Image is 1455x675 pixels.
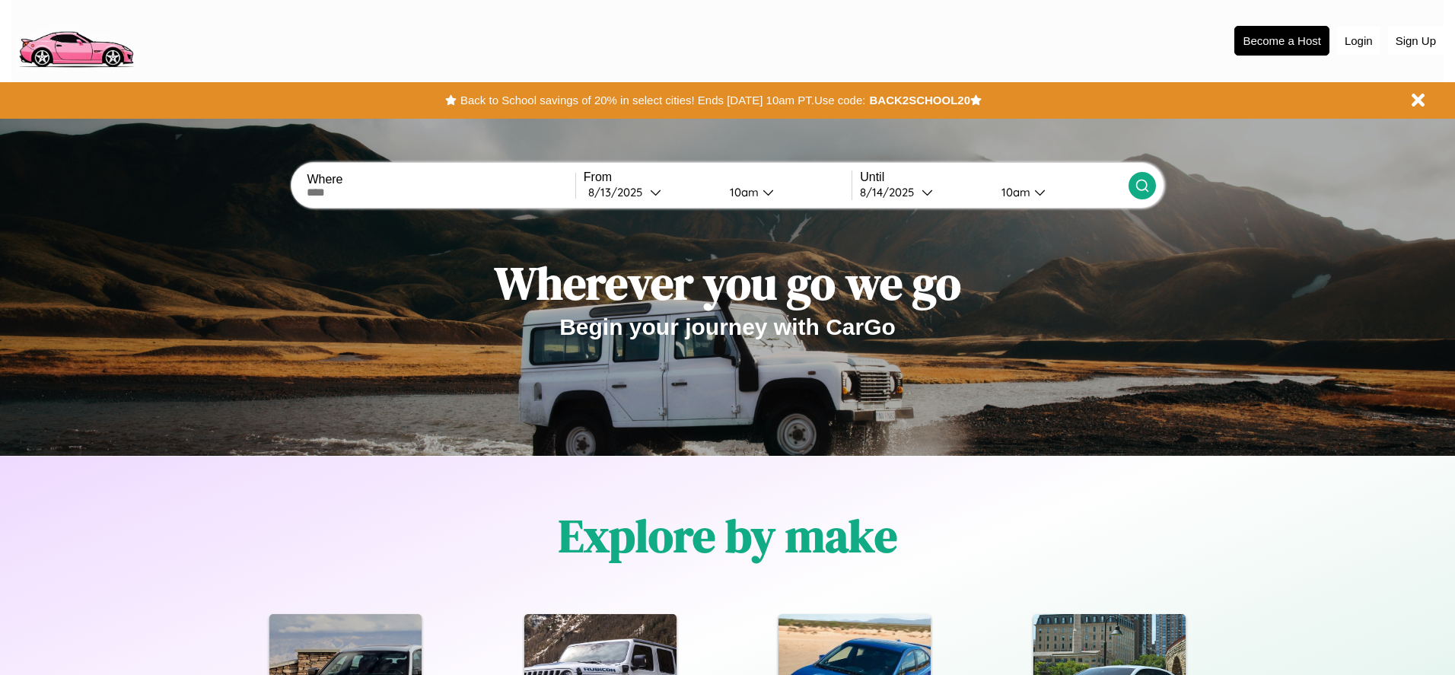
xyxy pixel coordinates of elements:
button: 10am [718,184,852,200]
div: 10am [722,185,763,199]
img: logo [11,8,140,72]
label: From [584,170,852,184]
div: 8 / 14 / 2025 [860,185,922,199]
button: Sign Up [1388,27,1444,55]
h1: Explore by make [559,505,897,567]
button: Become a Host [1234,26,1329,56]
button: 10am [989,184,1128,200]
button: Back to School savings of 20% in select cities! Ends [DATE] 10am PT.Use code: [457,90,869,111]
b: BACK2SCHOOL20 [869,94,970,107]
button: Login [1337,27,1380,55]
div: 10am [994,185,1034,199]
button: 8/13/2025 [584,184,718,200]
label: Until [860,170,1128,184]
div: 8 / 13 / 2025 [588,185,650,199]
label: Where [307,173,575,186]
